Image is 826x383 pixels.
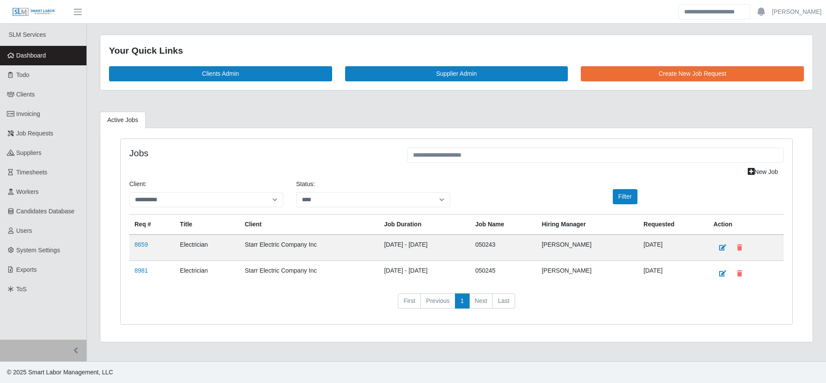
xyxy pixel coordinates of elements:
[16,149,42,156] span: Suppliers
[708,214,784,235] th: Action
[16,91,35,98] span: Clients
[134,267,148,274] a: 8981
[129,148,394,158] h4: Jobs
[379,235,470,261] td: [DATE] - [DATE]
[16,227,32,234] span: Users
[638,214,708,235] th: Requested
[175,214,240,235] th: Title
[12,7,55,17] img: SLM Logo
[16,110,40,117] span: Invoicing
[581,66,804,81] a: Create New Job Request
[240,261,379,286] td: Starr Electric Company Inc
[379,214,470,235] th: Job Duration
[175,235,240,261] td: Electrician
[470,214,537,235] th: Job Name
[109,44,804,58] div: Your Quick Links
[9,31,46,38] span: SLM Services
[470,235,537,261] td: 050243
[129,180,147,189] label: Client:
[16,208,75,215] span: Candidates Database
[470,261,537,286] td: 050245
[129,293,784,316] nav: pagination
[455,293,470,309] a: 1
[772,7,822,16] a: [PERSON_NAME]
[537,235,638,261] td: [PERSON_NAME]
[638,235,708,261] td: [DATE]
[16,286,27,293] span: ToS
[537,214,638,235] th: Hiring Manager
[7,369,113,376] span: © 2025 Smart Labor Management, LLC
[613,189,637,204] button: Filter
[679,4,750,19] input: Search
[240,235,379,261] td: Starr Electric Company Inc
[175,261,240,286] td: Electrician
[16,247,60,254] span: System Settings
[240,214,379,235] th: Client
[100,112,146,129] a: Active Jobs
[537,261,638,286] td: [PERSON_NAME]
[129,214,175,235] th: Req #
[109,66,332,81] a: Clients Admin
[16,188,39,195] span: Workers
[345,66,568,81] a: Supplier Admin
[134,241,148,248] a: 8659
[16,130,54,137] span: Job Requests
[296,180,315,189] label: Status:
[638,261,708,286] td: [DATE]
[16,169,48,176] span: Timesheets
[16,52,46,59] span: Dashboard
[379,261,470,286] td: [DATE] - [DATE]
[742,164,784,180] a: New Job
[16,266,37,273] span: Exports
[16,71,29,78] span: Todo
